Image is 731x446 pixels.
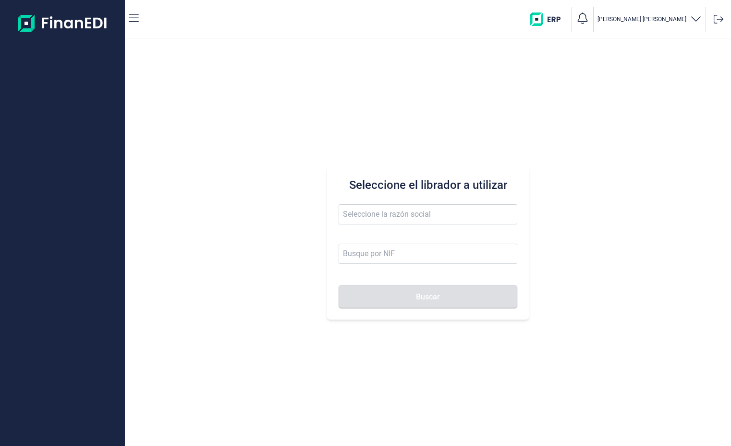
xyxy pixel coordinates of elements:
h3: Seleccione el librador a utilizar [339,177,518,193]
p: [PERSON_NAME] [PERSON_NAME] [597,15,686,23]
span: Buscar [416,293,440,300]
img: Logo de aplicación [18,8,108,38]
button: [PERSON_NAME] [PERSON_NAME] [597,12,702,26]
img: erp [530,12,568,26]
input: Seleccione la razón social [339,204,518,224]
input: Busque por NIF [339,244,518,264]
button: Buscar [339,285,518,308]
